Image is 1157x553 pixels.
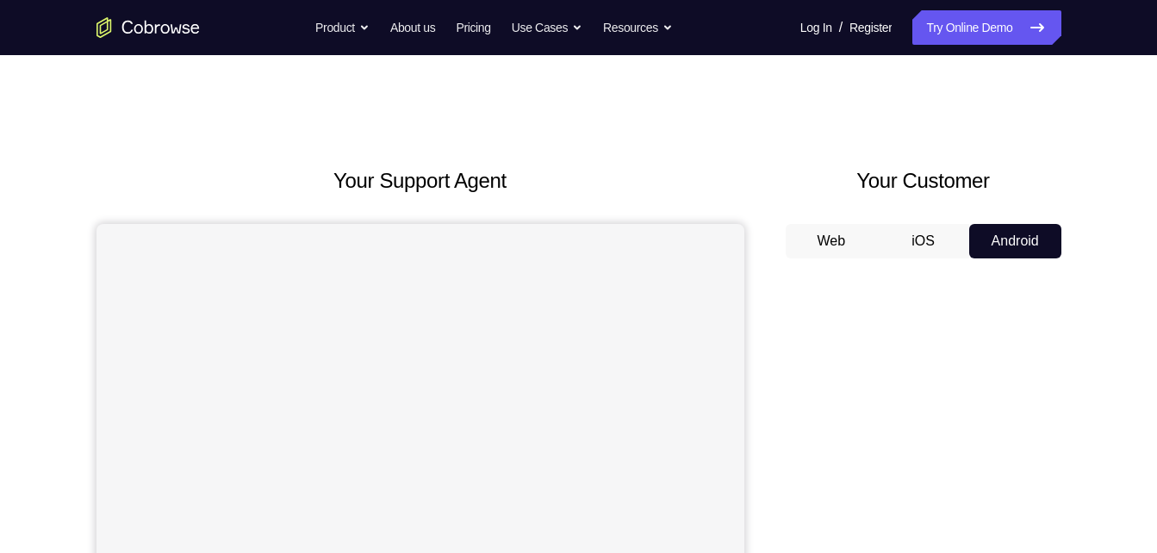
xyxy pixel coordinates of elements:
button: iOS [877,224,969,258]
button: Resources [603,10,673,45]
h2: Your Support Agent [96,165,744,196]
button: Android [969,224,1061,258]
button: Web [786,224,878,258]
a: Go to the home page [96,17,200,38]
a: Try Online Demo [912,10,1061,45]
h2: Your Customer [786,165,1061,196]
button: Product [315,10,370,45]
button: Use Cases [512,10,582,45]
a: Pricing [456,10,490,45]
a: Register [849,10,892,45]
a: About us [390,10,435,45]
a: Log In [800,10,832,45]
span: / [839,17,843,38]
